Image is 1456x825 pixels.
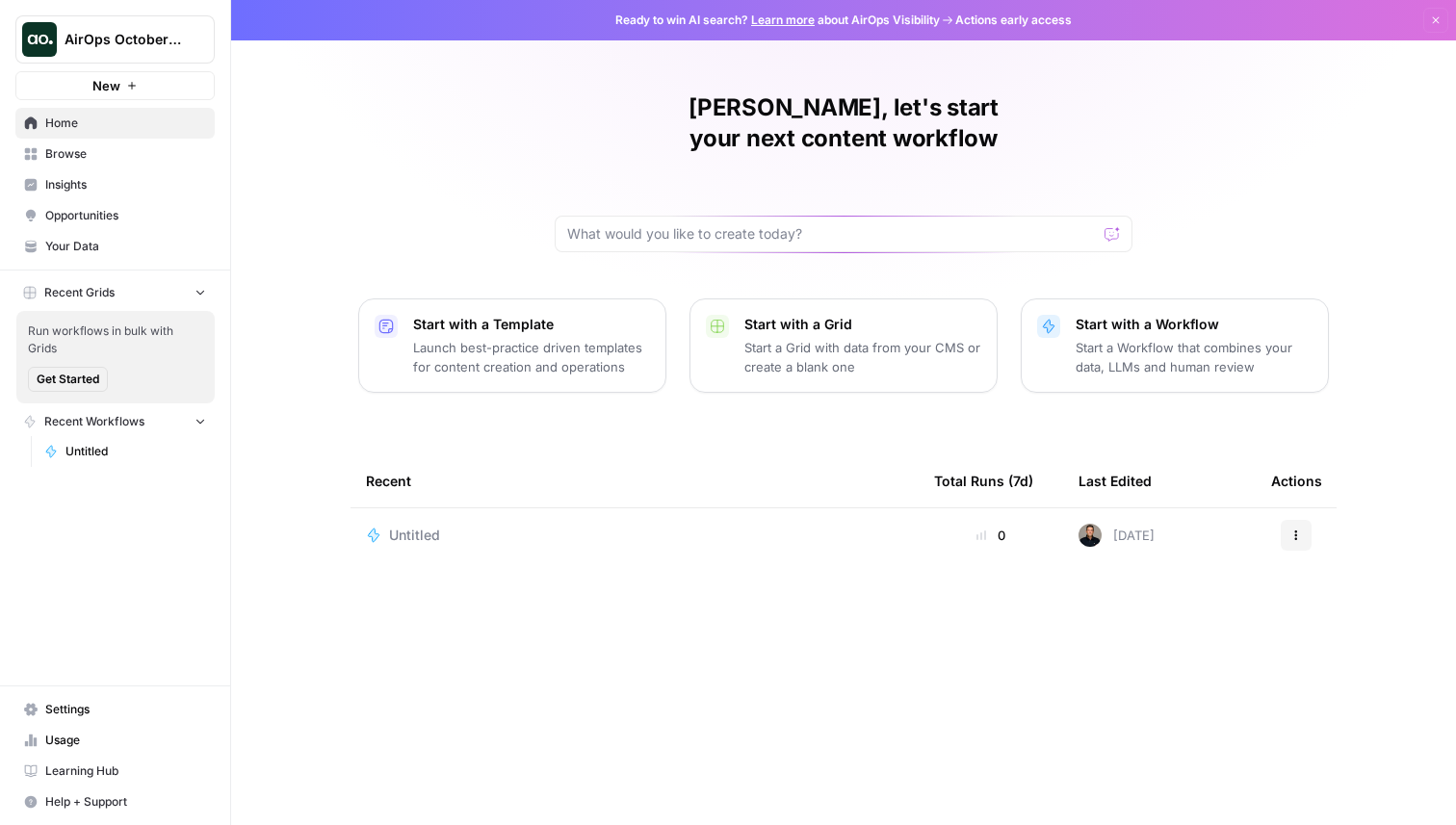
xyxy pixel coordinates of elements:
span: Your Data [45,238,206,255]
div: 0 [934,526,1048,545]
a: Home [15,108,215,139]
button: Workspace: AirOps October Cohort [15,15,215,64]
a: Opportunities [15,200,215,231]
p: Launch best-practice driven templates for content creation and operations [413,338,650,376]
input: What would you like to create today? [567,224,1097,244]
p: Start with a Grid [744,315,981,334]
p: Start with a Template [413,315,650,334]
span: Learning Hub [45,762,206,780]
div: [DATE] [1079,524,1155,547]
button: Start with a WorkflowStart a Workflow that combines your data, LLMs and human review [1021,298,1329,393]
span: Usage [45,732,206,749]
span: Get Started [37,371,99,388]
a: Usage [15,725,215,756]
button: Help + Support [15,786,215,817]
span: Run workflows in bulk with Grids [28,322,203,357]
div: Actions [1271,454,1322,507]
span: Home [45,115,206,132]
button: Recent Grids [15,278,215,307]
h1: [PERSON_NAME], let's start your next content workflow [555,92,1132,154]
span: AirOps October Cohort [65,30,181,49]
span: Help + Support [45,793,206,811]
button: Recent Workflows [15,407,215,436]
a: Settings [15,694,215,725]
button: Get Started [28,367,108,392]
p: Start a Workflow that combines your data, LLMs and human review [1076,338,1313,376]
a: Untitled [36,436,215,467]
span: Browse [45,145,206,163]
div: Total Runs (7d) [934,454,1033,507]
span: Untitled [389,526,440,545]
span: New [92,76,120,95]
button: New [15,71,215,100]
button: Start with a GridStart a Grid with data from your CMS or create a blank one [689,298,998,393]
a: Insights [15,169,215,200]
span: Insights [45,176,206,193]
a: Learn more [751,13,815,27]
span: Untitled [65,443,206,460]
span: Ready to win AI search? about AirOps Visibility [615,12,940,29]
span: Settings [45,701,206,718]
span: Actions early access [955,12,1072,29]
p: Start a Grid with data from your CMS or create a blank one [744,338,981,376]
img: gakg5ozwg7i5ne5ujip7i34nl3nv [1079,524,1102,547]
button: Start with a TemplateLaunch best-practice driven templates for content creation and operations [358,298,666,393]
span: Recent Workflows [44,413,144,430]
div: Last Edited [1079,454,1152,507]
a: Browse [15,139,215,169]
a: Your Data [15,231,215,262]
a: Untitled [366,526,903,545]
span: Recent Grids [44,284,115,301]
a: Learning Hub [15,756,215,786]
img: AirOps October Cohort Logo [22,22,57,57]
span: Opportunities [45,207,206,224]
p: Start with a Workflow [1076,315,1313,334]
div: Recent [366,454,903,507]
